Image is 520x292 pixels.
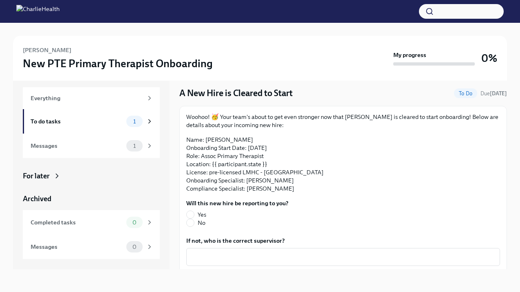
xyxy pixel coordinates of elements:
[198,211,206,219] span: Yes
[23,87,160,109] a: Everything
[16,5,59,18] img: CharlieHealth
[23,171,160,181] a: For later
[186,113,500,129] p: Woohoo! 🥳 Your team's about to get even stronger now that [PERSON_NAME] is cleared to start onboa...
[480,90,507,97] span: Due
[31,94,143,103] div: Everything
[23,134,160,158] a: Messages1
[128,143,141,149] span: 1
[128,220,141,226] span: 0
[23,210,160,235] a: Completed tasks0
[186,199,289,207] label: Will this new hire be reporting to you?
[128,244,141,250] span: 0
[23,235,160,259] a: Messages0
[481,51,497,66] h3: 0%
[393,51,426,59] strong: My progress
[23,109,160,134] a: To do tasks1
[186,237,500,245] label: If not, who is the correct supervisor?
[128,119,141,125] span: 1
[490,90,507,97] strong: [DATE]
[23,194,160,204] a: Archived
[31,117,123,126] div: To do tasks
[198,219,205,227] span: No
[480,90,507,97] span: August 24th, 2025 10:00
[31,141,123,150] div: Messages
[454,90,477,97] span: To Do
[186,136,500,193] p: Name: [PERSON_NAME] Onboarding Start Date: [DATE] Role: Assoc Primary Therapist Location: {{ part...
[31,218,123,227] div: Completed tasks
[23,56,213,71] h3: New PTE Primary Therapist Onboarding
[23,46,71,55] h6: [PERSON_NAME]
[31,242,123,251] div: Messages
[179,87,293,99] h4: A New Hire is Cleared to Start
[23,171,50,181] div: For later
